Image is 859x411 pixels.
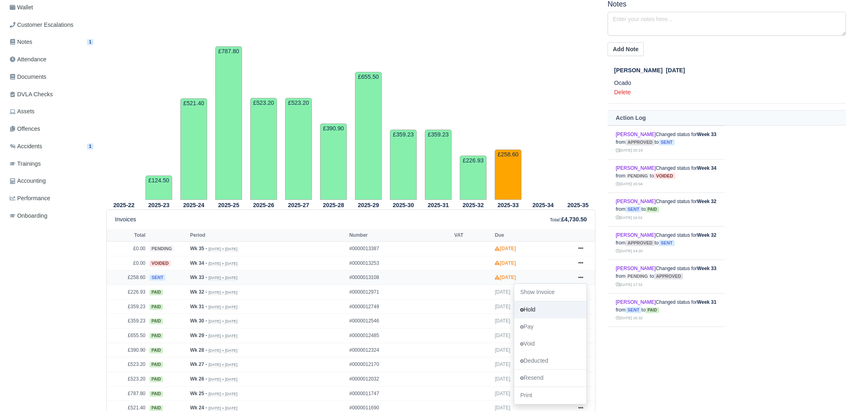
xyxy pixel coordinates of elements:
span: [DATE] [495,333,510,338]
a: Trainings [6,156,97,172]
td: £390.90 [320,123,347,200]
span: [DATE] [495,405,510,411]
a: [PERSON_NAME] [616,232,656,238]
td: £258.60 [495,149,521,200]
span: sent [625,206,641,212]
span: Offences [10,124,40,134]
small: [DATE] » [DATE] [208,377,237,382]
span: [DATE] [495,376,510,382]
span: paid [149,290,163,295]
td: £390.90 [107,343,147,357]
span: voided [654,173,675,179]
td: £359.23 [425,130,452,200]
span: Trainings [10,159,41,169]
td: £787.80 [107,386,147,401]
small: [DATE] 16:01 [616,215,643,220]
a: Void [514,335,586,353]
small: [DATE] » [DATE] [208,275,237,280]
a: Accounting [6,173,97,189]
a: [PERSON_NAME] [616,299,656,305]
small: [DATE] » [DATE] [208,406,237,411]
small: [DATE] 15:19 [616,148,643,152]
small: [DATE] » [DATE] [208,290,237,295]
a: Deducted [514,353,586,370]
strong: Wk 34 - [190,260,207,266]
strong: Wk 24 - [190,405,207,411]
td: #0000012170 [347,357,452,372]
a: [PERSON_NAME] [616,199,656,204]
th: 2025-28 [316,200,351,210]
small: [DATE] 16:32 [616,316,643,320]
span: pending [625,173,650,179]
span: paid [645,307,659,313]
th: 2025-22 [106,200,141,210]
span: paid [149,348,163,353]
iframe: Chat Widget [818,372,859,411]
a: [PERSON_NAME] [616,132,656,137]
a: Hold [514,301,586,318]
td: #0000011747 [347,386,452,401]
td: £523.20 [107,357,147,372]
h6: Invoices [115,216,136,223]
small: [DATE] » [DATE] [208,392,237,396]
span: Wallet [10,3,33,12]
th: VAT [452,229,493,241]
td: £124.50 [145,175,172,200]
span: DVLA Checks [10,90,53,99]
td: £523.20 [285,98,312,200]
a: DVLA Checks [6,87,97,102]
span: Performance [10,194,50,203]
a: Assets [6,104,97,119]
small: [DATE] » [DATE] [208,261,237,266]
span: Accidents [10,142,42,151]
strong: Wk 31 - [190,304,207,309]
th: Due [493,229,571,241]
small: [DATE] 17:31 [616,282,643,287]
a: Pay [514,318,586,335]
a: Notes 1 [6,34,97,50]
strong: Wk 30 - [190,318,207,324]
strong: Week 33 [697,266,716,271]
strong: [DATE] [495,275,516,280]
small: [DATE] 15:04 [616,182,643,186]
strong: Week 32 [697,199,716,204]
span: sent [149,275,165,281]
strong: Week 33 [697,132,716,137]
td: #0000013108 [347,270,452,285]
span: paid [149,304,163,310]
td: #0000013253 [347,256,452,270]
span: [DATE] [495,304,510,309]
strong: Wk 29 - [190,333,207,338]
a: Print [514,387,586,405]
th: 2025-31 [421,200,456,210]
th: Total [107,229,147,241]
td: £523.20 [250,98,277,200]
span: paid [645,207,659,212]
span: [DATE] [495,289,510,295]
th: 2025-32 [456,200,491,210]
th: 2025-24 [176,200,211,210]
span: pending [625,273,650,279]
span: 1 [87,39,93,45]
td: £359.23 [390,130,417,200]
span: [DATE] [495,347,510,353]
a: Resend [514,370,586,387]
span: Assets [10,107,35,116]
td: Changed status for from to [608,159,725,193]
div: : [550,215,587,224]
span: Customer Escalations [10,20,74,30]
span: voided [149,260,171,266]
span: [DATE] [495,391,510,396]
td: #0000012032 [347,372,452,387]
small: [DATE] » [DATE] [208,362,237,367]
a: Offences [6,121,97,137]
span: [DATE] [495,318,510,324]
td: #0000012546 [347,314,452,329]
strong: [DATE] [495,260,516,266]
th: 2025-35 [560,200,595,210]
span: paid [149,333,163,339]
span: Documents [10,72,46,82]
strong: [DATE] [495,246,516,251]
td: £655.50 [355,72,382,200]
a: Show Invoice [514,284,586,301]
